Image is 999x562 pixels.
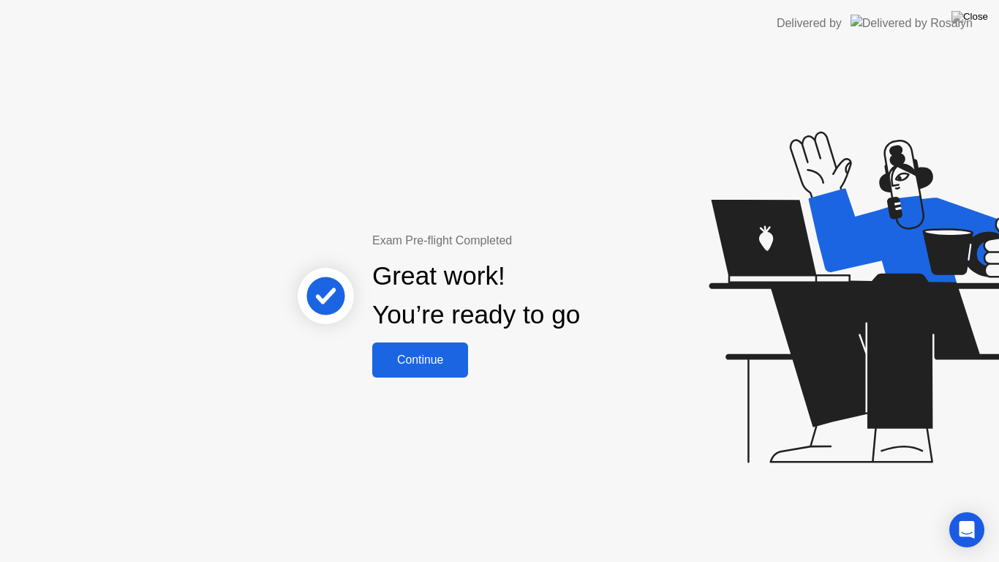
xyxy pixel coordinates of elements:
[372,342,468,378] button: Continue
[372,257,580,334] div: Great work! You’re ready to go
[851,15,973,31] img: Delivered by Rosalyn
[372,232,674,250] div: Exam Pre-flight Completed
[377,353,464,367] div: Continue
[949,512,984,547] div: Open Intercom Messenger
[951,11,988,23] img: Close
[777,15,842,32] div: Delivered by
